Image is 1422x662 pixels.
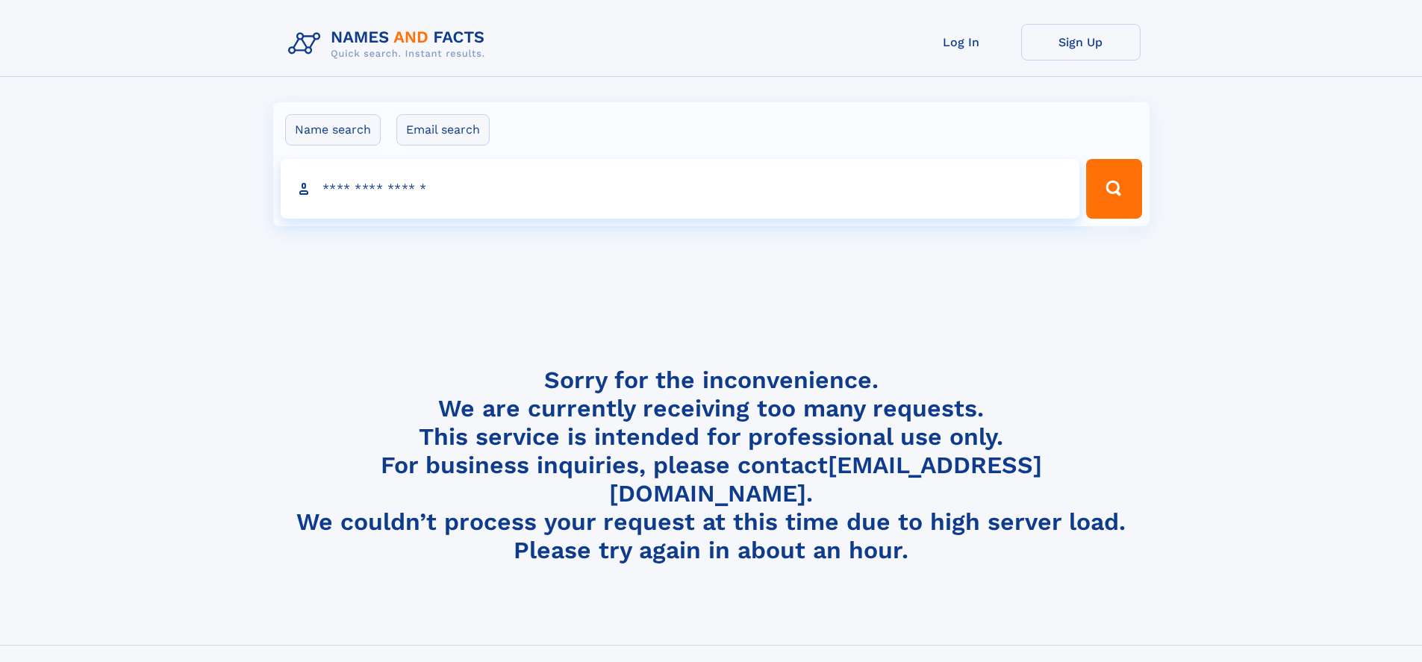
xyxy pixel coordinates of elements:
[282,366,1141,565] h4: Sorry for the inconvenience. We are currently receiving too many requests. This service is intend...
[282,24,497,64] img: Logo Names and Facts
[1021,24,1141,60] a: Sign Up
[1086,159,1141,219] button: Search Button
[285,114,381,146] label: Name search
[902,24,1021,60] a: Log In
[396,114,490,146] label: Email search
[281,159,1080,219] input: search input
[609,451,1042,508] a: [EMAIL_ADDRESS][DOMAIN_NAME]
